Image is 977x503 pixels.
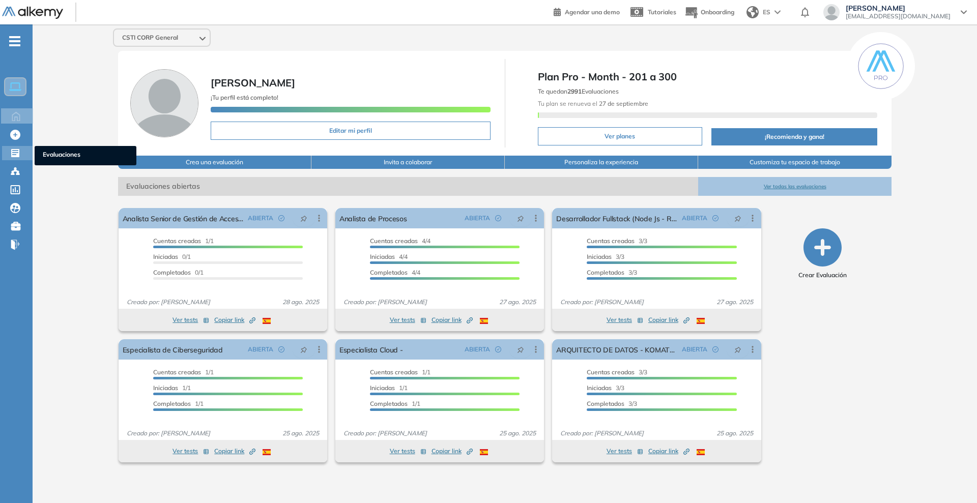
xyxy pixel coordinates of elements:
span: Iniciadas [370,384,395,392]
button: pushpin [509,341,532,358]
button: Crear Evaluación [798,228,847,280]
span: Cuentas creadas [587,368,635,376]
span: 0/1 [153,253,191,260]
span: 1/1 [153,400,204,407]
button: pushpin [727,341,749,358]
span: ABIERTA [248,345,273,354]
span: 1/1 [153,384,191,392]
div: Widget de chat [926,454,977,503]
span: 3/3 [587,237,647,245]
span: 1/1 [370,400,420,407]
span: [PERSON_NAME] [846,4,951,12]
a: Desarrollador Fullstack (Node Js - React) AWS [556,208,677,228]
span: pushpin [517,345,524,353]
span: 1/1 [370,384,408,392]
span: check-circle [712,215,719,221]
button: pushpin [293,341,315,358]
span: Copiar link [432,315,473,324]
img: Foto de perfil [130,69,198,137]
span: check-circle [278,346,284,352]
span: Creado por: [PERSON_NAME] [556,429,648,438]
span: check-circle [278,215,284,221]
span: pushpin [734,214,741,222]
button: Ver tests [607,314,643,326]
span: ABIERTA [465,214,490,223]
button: Crea una evaluación [118,156,311,169]
button: Copiar link [214,445,255,457]
img: ESP [697,318,705,324]
img: ESP [480,449,488,455]
span: Copiar link [432,447,473,456]
span: Completados [370,269,408,276]
span: Cuentas creadas [370,237,418,245]
span: 28 ago. 2025 [278,298,323,307]
span: [EMAIL_ADDRESS][DOMAIN_NAME] [846,12,951,20]
button: Ver tests [390,445,426,457]
span: Iniciadas [587,384,612,392]
img: arrow [774,10,781,14]
a: Analista de Procesos [339,208,407,228]
span: Iniciadas [587,253,612,260]
a: Especialista de Ciberseguridad [123,339,223,360]
button: Copiar link [432,314,473,326]
button: Ver planes [538,127,702,145]
button: Copiar link [648,445,689,457]
button: pushpin [509,210,532,226]
button: Copiar link [214,314,255,326]
span: 25 ago. 2025 [495,429,540,438]
span: 1/1 [153,368,214,376]
span: 3/3 [587,368,647,376]
span: Copiar link [214,315,255,324]
button: Copiar link [432,445,473,457]
span: pushpin [300,345,307,353]
span: Creado por: [PERSON_NAME] [123,429,214,438]
span: 25 ago. 2025 [712,429,757,438]
span: Te quedan Evaluaciones [538,87,619,95]
span: ABIERTA [465,345,490,354]
span: Creado por: [PERSON_NAME] [123,298,214,307]
span: ES [763,8,770,17]
span: CSTI CORP General [122,34,178,42]
span: Copiar link [214,447,255,456]
button: Copiar link [648,314,689,326]
span: Iniciadas [153,384,178,392]
img: ESP [697,449,705,455]
b: 27 de septiembre [597,100,648,107]
span: Iniciadas [370,253,395,260]
span: pushpin [517,214,524,222]
span: ABIERTA [682,345,707,354]
span: 27 ago. 2025 [495,298,540,307]
button: Ver tests [173,314,209,326]
span: Onboarding [701,8,734,16]
span: Crear Evaluación [798,271,847,280]
span: 0/1 [153,269,204,276]
a: ARQUITECTO DE DATOS - KOMATZU [556,339,677,360]
span: Cuentas creadas [153,237,201,245]
span: 3/3 [587,253,624,260]
button: Customiza tu espacio de trabajo [698,156,892,169]
span: [PERSON_NAME] [211,76,295,89]
button: Ver tests [173,445,209,457]
span: 4/4 [370,237,430,245]
img: world [746,6,759,18]
button: Personaliza la experiencia [505,156,698,169]
span: ABIERTA [682,214,707,223]
span: 1/1 [370,368,430,376]
span: Copiar link [648,447,689,456]
img: ESP [263,318,271,324]
button: ¡Recomienda y gana! [711,128,878,145]
span: check-circle [712,346,719,352]
span: Creado por: [PERSON_NAME] [556,298,648,307]
button: Ver tests [390,314,426,326]
span: Cuentas creadas [370,368,418,376]
span: ABIERTA [248,214,273,223]
b: 2991 [567,87,582,95]
i: - [9,40,20,42]
span: 1/1 [153,237,214,245]
a: Especialista Cloud - [339,339,403,360]
span: Evaluaciones abiertas [118,177,698,196]
span: Completados [153,269,191,276]
span: check-circle [495,346,501,352]
span: pushpin [300,214,307,222]
button: Editar mi perfil [211,122,491,140]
